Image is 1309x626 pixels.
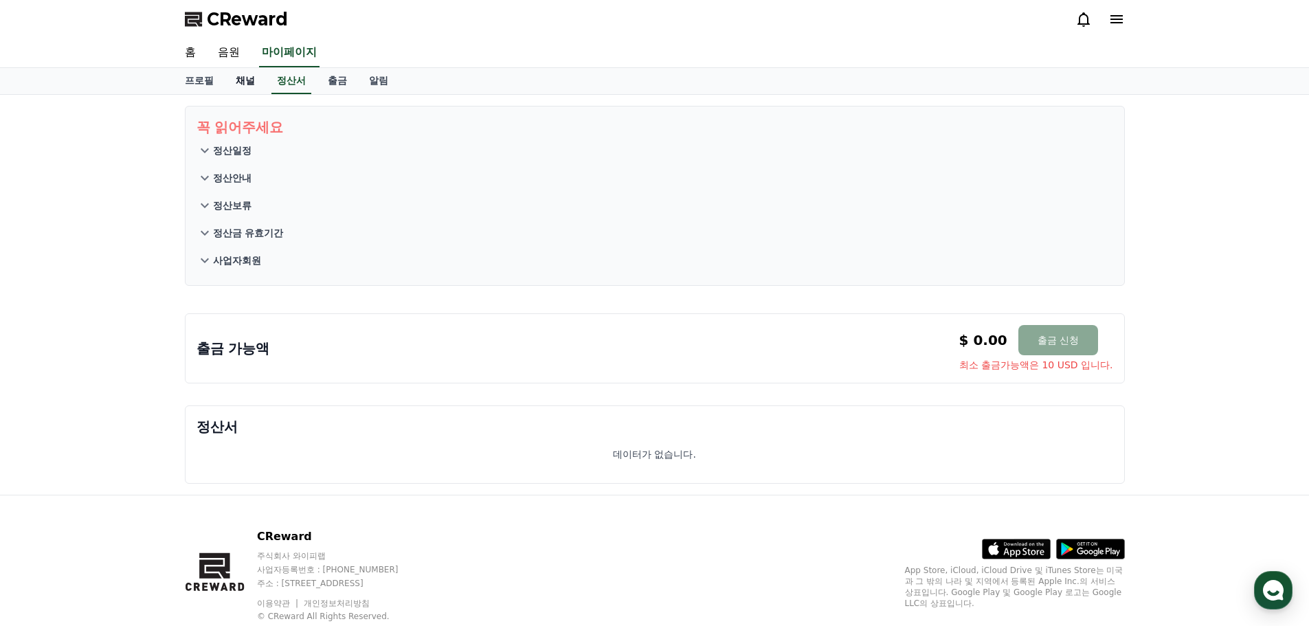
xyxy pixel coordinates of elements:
button: 출금 신청 [1018,325,1098,355]
a: 출금 [317,68,358,94]
a: CReward [185,8,288,30]
p: 출금 가능액 [197,339,270,358]
span: CReward [207,8,288,30]
button: 정산보류 [197,192,1113,219]
button: 정산일정 [197,137,1113,164]
button: 정산금 유효기간 [197,219,1113,247]
p: 정산안내 [213,171,251,185]
p: 정산보류 [213,199,251,212]
p: 정산금 유효기간 [213,226,284,240]
a: 이용약관 [257,599,300,608]
a: 홈 [174,38,207,67]
a: 대화 [91,436,177,470]
a: 홈 [4,436,91,470]
a: 알림 [358,68,399,94]
p: 사업자등록번호 : [PHONE_NUMBER] [257,564,425,575]
p: $ 0.00 [959,331,1007,350]
p: 정산서 [197,417,1113,436]
button: 정산안내 [197,164,1113,192]
p: 주식회사 와이피랩 [257,550,425,561]
p: 주소 : [STREET_ADDRESS] [257,578,425,589]
a: 프로필 [174,68,225,94]
a: 음원 [207,38,251,67]
p: 사업자회원 [213,254,261,267]
p: 꼭 읽어주세요 [197,118,1113,137]
a: 설정 [177,436,264,470]
p: 정산일정 [213,144,251,157]
span: 대화 [126,457,142,468]
span: 설정 [212,456,229,467]
span: 홈 [43,456,52,467]
a: 정산서 [271,68,311,94]
a: 채널 [225,68,266,94]
p: App Store, iCloud, iCloud Drive 및 iTunes Store는 미국과 그 밖의 나라 및 지역에서 등록된 Apple Inc.의 서비스 상표입니다. Goo... [905,565,1125,609]
p: © CReward All Rights Reserved. [257,611,425,622]
a: 개인정보처리방침 [304,599,370,608]
span: 최소 출금가능액은 10 USD 입니다. [959,358,1113,372]
p: 데이터가 없습니다. [613,447,696,461]
p: CReward [257,528,425,545]
button: 사업자회원 [197,247,1113,274]
a: 마이페이지 [259,38,320,67]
